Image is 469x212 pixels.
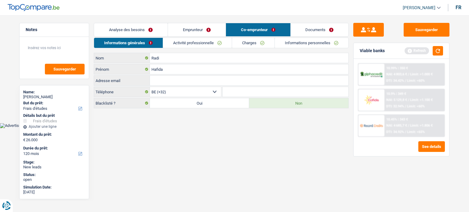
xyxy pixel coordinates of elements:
[360,94,383,106] img: Cofidis
[23,95,85,99] div: [PERSON_NAME]
[23,146,84,151] label: Durée du prêt:
[23,165,85,170] div: New leads
[405,47,429,54] div: Refresh
[8,4,60,11] img: TopCompare Logo
[23,177,85,182] div: open
[386,117,408,121] div: 10.45% | 343 €
[405,130,406,134] span: /
[53,67,76,71] span: Sauvegarder
[360,120,383,131] img: Record Credits
[23,113,85,118] div: Détails but du prêt
[407,130,425,134] span: Limit: <65%
[408,72,409,76] span: /
[223,87,349,97] input: 401020304
[94,98,150,108] label: Blacklisté ?
[23,124,85,129] div: Ajouter une ligne
[26,27,83,32] h5: Notes
[94,53,150,63] label: Nom
[23,132,84,137] label: Montant du prêt:
[23,138,25,142] span: €
[456,5,461,10] div: fr
[386,104,404,108] span: DTI: 32.94%
[410,72,433,76] span: Limit: >1.000 €
[407,79,425,83] span: Limit: <60%
[291,23,349,36] a: Documents
[23,185,85,190] div: Simulation Date:
[386,92,406,96] div: 10.9% | 349 €
[23,90,85,95] div: Name:
[410,98,433,102] span: Limit: >1.100 €
[386,66,408,70] div: 10.99% | 350 €
[94,38,163,48] a: Informations générales
[408,98,409,102] span: /
[94,64,150,74] label: Prénom
[275,38,348,48] a: Informations personnelles
[405,79,406,83] span: /
[386,79,404,83] span: DTI: 34.42%
[163,38,232,48] a: Activité professionnelle
[94,76,150,85] label: Adresse email
[23,160,85,165] div: Stage:
[23,172,85,177] div: Status:
[360,71,383,78] img: AlphaCredit
[386,130,404,134] span: DTI: 34.92%
[418,141,445,152] button: See details
[405,104,406,108] span: /
[45,64,85,74] button: Sauvegarder
[407,104,425,108] span: Limit: <60%
[150,98,249,108] label: Oui
[94,23,168,36] a: Analyse des besoins
[404,23,449,37] button: Sauvegarder
[23,190,85,195] div: [DATE]
[232,38,274,48] a: Charges
[410,124,433,128] span: Limit: >1.806 €
[403,5,435,10] span: [PERSON_NAME]
[168,23,226,36] a: Emprunteur
[94,87,150,97] label: Téléphone
[226,23,290,36] a: Co-emprunteur
[386,124,407,128] span: NAI: 4 685,7 €
[23,101,84,106] label: But du prêt:
[398,3,441,13] a: [PERSON_NAME]
[386,72,407,76] span: NAI: 4 803,6 €
[249,98,348,108] label: Non
[360,48,385,53] div: Viable banks
[386,98,407,102] span: NAI: 5 129,8 €
[408,124,409,128] span: /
